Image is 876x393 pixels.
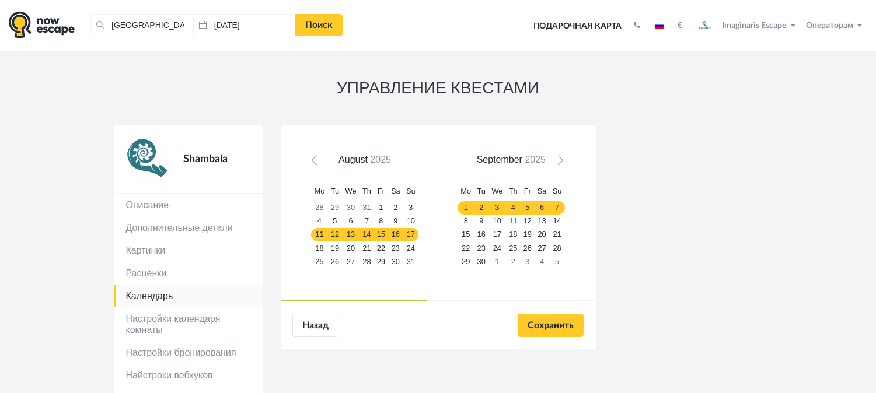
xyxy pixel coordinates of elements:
a: 8 [374,215,388,228]
a: Настройки бронирования [114,341,263,364]
a: 17 [488,228,506,241]
a: 1 [374,201,388,215]
span: Imaginaris Escape [723,19,787,30]
a: 13 [535,215,550,228]
a: 21 [550,228,565,241]
a: 8 [458,215,474,228]
span: Saturday [538,187,547,195]
button: € [672,20,688,31]
a: 24 [488,241,506,255]
a: 26 [521,241,535,255]
span: Sunday [406,187,416,195]
a: 2 [474,201,488,215]
a: 17 [403,228,418,241]
a: 2 [506,255,521,268]
span: Monday [460,187,471,195]
span: Sunday [553,187,562,195]
span: Wednesday [491,187,502,195]
a: 3 [521,255,535,268]
a: 7 [550,201,565,215]
a: 29 [328,201,343,215]
a: 30 [388,255,403,268]
a: 1 [458,201,474,215]
a: 19 [328,241,343,255]
a: 3 [488,201,506,215]
a: 6 [342,215,360,228]
span: August [338,155,368,164]
a: Картинки [114,239,263,262]
a: 11 [506,215,521,228]
a: 25 [506,241,521,255]
a: 4 [535,255,550,268]
a: 18 [506,228,521,241]
a: 29 [374,255,388,268]
a: 24 [403,241,418,255]
span: Thursday [362,187,371,195]
span: 2025 [370,155,391,164]
a: 30 [342,201,360,215]
a: 16 [474,228,488,241]
a: Описание [114,194,263,216]
a: 22 [374,241,388,255]
img: ru.jpg [655,23,664,29]
a: 27 [535,241,550,255]
span: Tuesday [331,187,339,195]
a: Next [550,155,567,171]
span: Wednesday [345,187,357,195]
a: 5 [521,201,535,215]
a: 25 [311,255,327,268]
a: Prev [309,155,326,171]
a: 5 [328,215,343,228]
a: 27 [342,255,360,268]
a: 11 [311,228,327,241]
span: Friday [524,187,531,195]
a: 18 [311,241,327,255]
span: Monday [315,187,325,195]
a: Назад [292,314,338,337]
a: 3 [403,201,418,215]
a: 2 [388,201,403,215]
a: Дополнительные детали [114,216,263,239]
span: September [477,155,522,164]
div: Shambala [170,137,252,181]
a: 15 [374,228,388,241]
img: logo [9,11,75,38]
a: 16 [388,228,403,241]
a: 30 [474,255,488,268]
span: Next [553,158,563,167]
a: 4 [506,201,521,215]
a: 6 [535,201,550,215]
button: Imaginaris Escape [691,14,801,37]
a: 13 [342,228,360,241]
a: 20 [535,228,550,241]
input: Сохранить [518,314,584,337]
a: Календарь [114,285,263,307]
span: Thursday [509,187,518,195]
a: Найстроки вебхуков [114,364,263,387]
a: 23 [388,241,403,255]
span: Tuesday [477,187,486,195]
a: 10 [403,215,418,228]
a: 23 [474,241,488,255]
a: Расценки [114,262,263,285]
a: 28 [360,255,374,268]
a: Подарочная карта [529,13,626,39]
input: Город или название квеста [90,14,193,36]
button: Операторам [803,20,867,31]
a: 10 [488,215,506,228]
a: 31 [360,201,374,215]
h3: УПРАВЛЕНИЕ КВЕСТАМИ [114,79,762,97]
a: 14 [360,228,374,241]
a: 28 [311,201,327,215]
a: 26 [328,255,343,268]
a: 28 [550,241,565,255]
a: 7 [360,215,374,228]
a: 29 [458,255,474,268]
a: 20 [342,241,360,255]
a: 31 [403,255,418,268]
a: 21 [360,241,374,255]
a: 9 [388,215,403,228]
a: Поиск [295,14,343,36]
a: Настройки календаря комнаты [114,307,263,341]
input: Дата [193,14,296,36]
